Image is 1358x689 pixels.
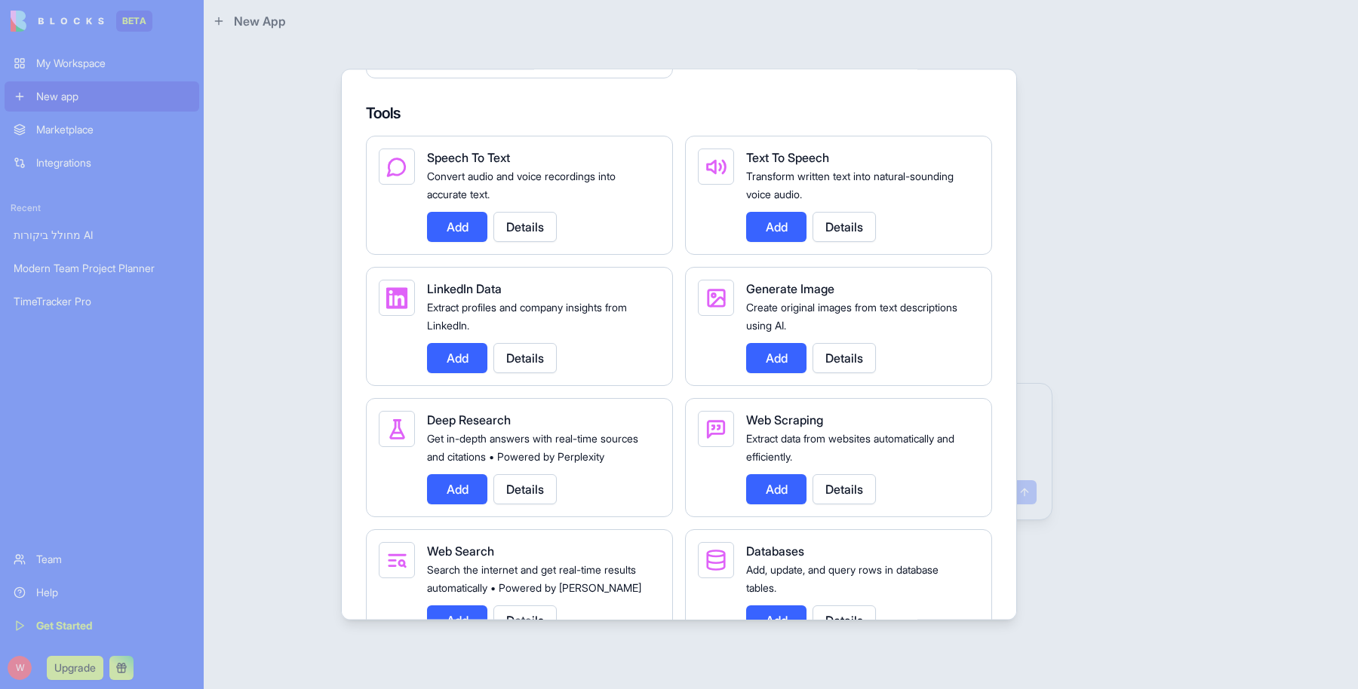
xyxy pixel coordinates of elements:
[493,343,557,373] button: Details
[746,170,954,201] span: Transform written text into natural-sounding voice audio.
[427,563,641,594] span: Search the internet and get real-time results automatically • Powered by [PERSON_NAME]
[746,563,939,594] span: Add, update, and query rows in database tables.
[746,432,954,463] span: Extract data from websites automatically and efficiently.
[493,474,557,504] button: Details
[427,150,510,165] span: Speech To Text
[746,301,957,332] span: Create original images from text descriptions using AI.
[427,212,487,242] button: Add
[746,281,834,296] span: Generate Image
[427,343,487,373] button: Add
[746,343,807,373] button: Add
[493,212,557,242] button: Details
[746,474,807,504] button: Add
[427,432,638,463] span: Get in-depth answers with real-time sources and citations • Powered by Perplexity
[813,212,876,242] button: Details
[746,544,804,559] span: Databases
[746,150,829,165] span: Text To Speech
[427,474,487,504] button: Add
[427,412,511,427] span: Deep Research
[813,474,876,504] button: Details
[427,605,487,635] button: Add
[746,412,823,427] span: Web Scraping
[366,103,992,124] h4: Tools
[746,605,807,635] button: Add
[813,343,876,373] button: Details
[427,544,494,559] span: Web Search
[427,170,616,201] span: Convert audio and voice recordings into accurate text.
[427,301,627,332] span: Extract profiles and company insights from LinkedIn.
[427,281,502,296] span: LinkedIn Data
[493,605,557,635] button: Details
[813,605,876,635] button: Details
[746,212,807,242] button: Add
